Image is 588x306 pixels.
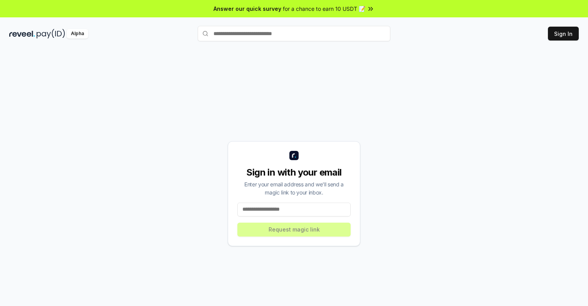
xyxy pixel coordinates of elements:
[9,29,35,39] img: reveel_dark
[67,29,88,39] div: Alpha
[283,5,365,13] span: for a chance to earn 10 USDT 📝
[289,151,299,160] img: logo_small
[548,27,579,41] button: Sign In
[37,29,65,39] img: pay_id
[213,5,281,13] span: Answer our quick survey
[237,180,351,196] div: Enter your email address and we’ll send a magic link to your inbox.
[237,166,351,179] div: Sign in with your email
